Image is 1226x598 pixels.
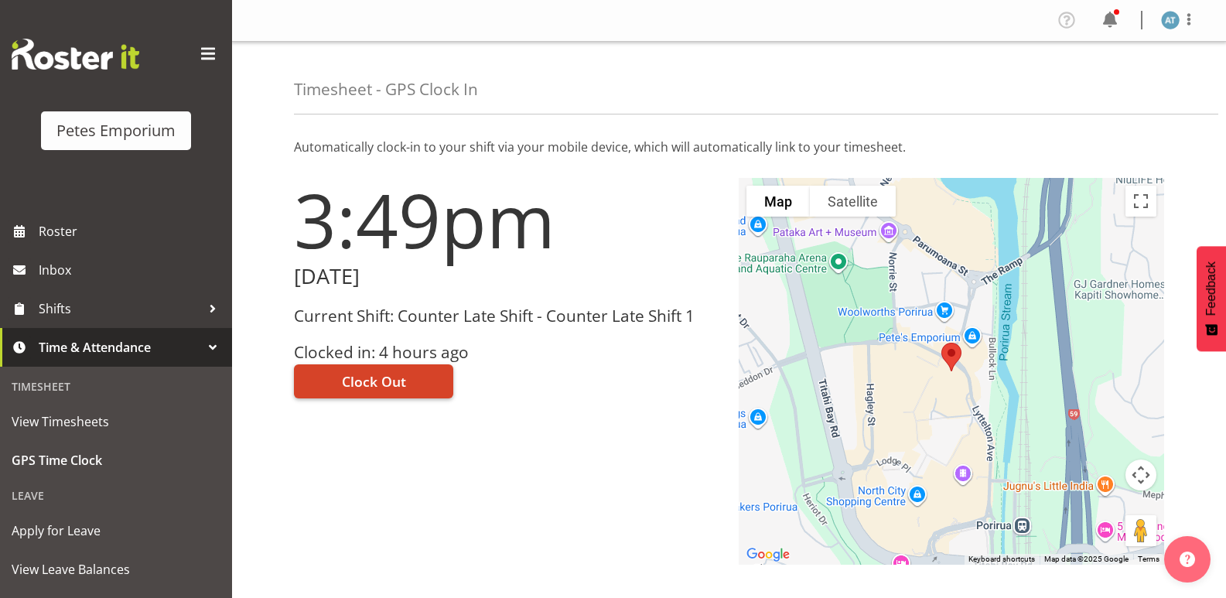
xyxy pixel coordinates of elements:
img: Rosterit website logo [12,39,139,70]
button: Toggle fullscreen view [1125,186,1156,217]
div: Leave [4,480,228,511]
button: Show satellite imagery [810,186,896,217]
span: GPS Time Clock [12,449,220,472]
button: Map camera controls [1125,460,1156,490]
span: View Timesheets [12,410,220,433]
a: Terms (opens in new tab) [1138,555,1159,563]
span: Apply for Leave [12,519,220,542]
button: Drag Pegman onto the map to open Street View [1125,515,1156,546]
button: Show street map [746,186,810,217]
span: Shifts [39,297,201,320]
span: Map data ©2025 Google [1044,555,1129,563]
h1: 3:49pm [294,178,720,261]
a: View Timesheets [4,402,228,441]
span: Feedback [1204,261,1218,316]
h3: Current Shift: Counter Late Shift - Counter Late Shift 1 [294,307,720,325]
h3: Clocked in: 4 hours ago [294,343,720,361]
a: Apply for Leave [4,511,228,550]
button: Keyboard shortcuts [968,554,1035,565]
span: Clock Out [342,371,406,391]
p: Automatically clock-in to your shift via your mobile device, which will automatically link to you... [294,138,1164,156]
div: Timesheet [4,371,228,402]
img: alex-micheal-taniwha5364.jpg [1161,11,1180,29]
a: Open this area in Google Maps (opens a new window) [743,545,794,565]
a: View Leave Balances [4,550,228,589]
button: Clock Out [294,364,453,398]
img: help-xxl-2.png [1180,552,1195,567]
a: GPS Time Clock [4,441,228,480]
span: View Leave Balances [12,558,220,581]
button: Feedback - Show survey [1197,246,1226,351]
span: Time & Attendance [39,336,201,359]
span: Inbox [39,258,224,282]
img: Google [743,545,794,565]
h4: Timesheet - GPS Clock In [294,80,478,98]
span: Roster [39,220,224,243]
h2: [DATE] [294,265,720,289]
div: Petes Emporium [56,119,176,142]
